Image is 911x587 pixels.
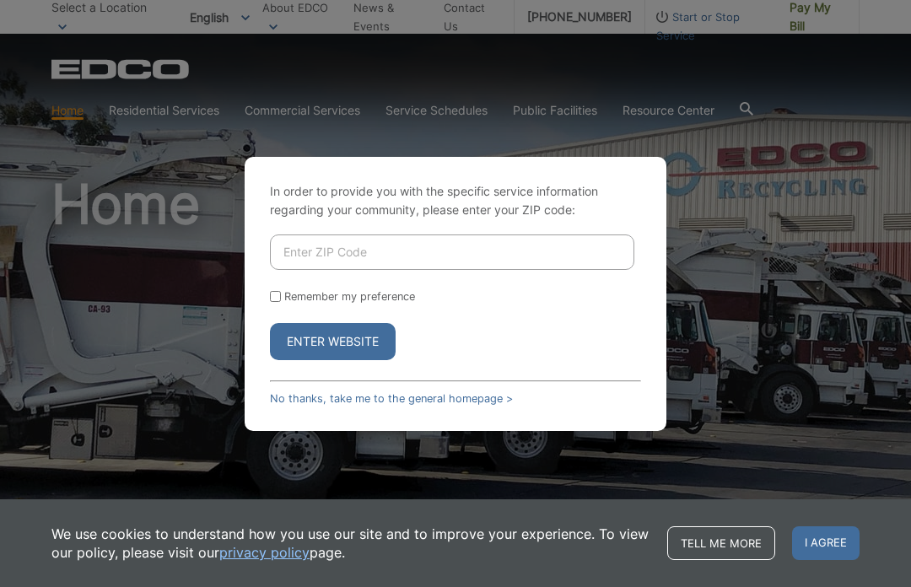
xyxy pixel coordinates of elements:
[219,543,310,562] a: privacy policy
[792,526,860,560] span: I agree
[270,392,513,405] a: No thanks, take me to the general homepage >
[270,234,634,270] input: Enter ZIP Code
[667,526,775,560] a: Tell me more
[284,290,415,303] label: Remember my preference
[270,323,396,360] button: Enter Website
[270,182,641,219] p: In order to provide you with the specific service information regarding your community, please en...
[51,525,650,562] p: We use cookies to understand how you use our site and to improve your experience. To view our pol...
